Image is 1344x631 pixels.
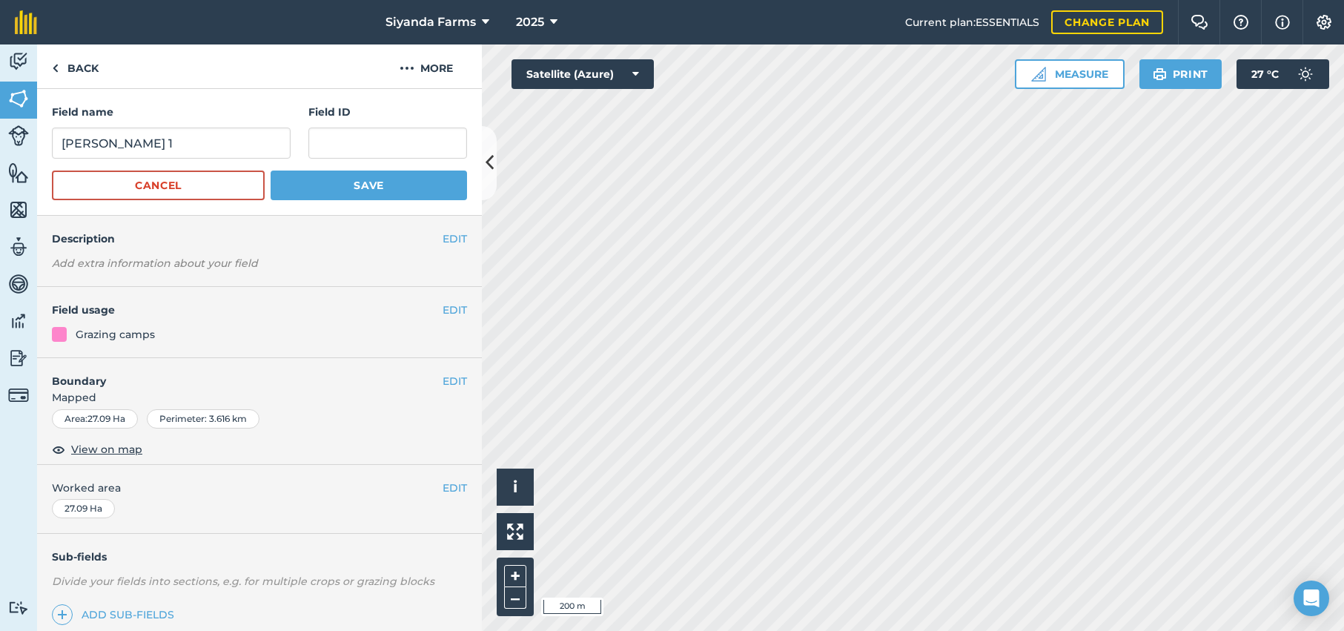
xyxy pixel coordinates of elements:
button: 27 °C [1237,59,1329,89]
div: Grazing camps [76,326,155,343]
h4: Field ID [308,104,467,120]
img: svg+xml;base64,PHN2ZyB4bWxucz0iaHR0cDovL3d3dy53My5vcmcvMjAwMC9zdmciIHdpZHRoPSI1NiIgaGVpZ2h0PSI2MC... [8,162,29,184]
img: svg+xml;base64,PHN2ZyB4bWxucz0iaHR0cDovL3d3dy53My5vcmcvMjAwMC9zdmciIHdpZHRoPSIxOSIgaGVpZ2h0PSIyNC... [1153,65,1167,83]
button: Cancel [52,171,265,200]
em: Divide your fields into sections, e.g. for multiple crops or grazing blocks [52,575,434,588]
span: Siyanda Farms [385,13,476,31]
button: Save [271,171,467,200]
img: svg+xml;base64,PHN2ZyB4bWxucz0iaHR0cDovL3d3dy53My5vcmcvMjAwMC9zdmciIHdpZHRoPSIxOCIgaGVpZ2h0PSIyNC... [52,440,65,458]
span: 27 ° C [1251,59,1279,89]
button: – [504,587,526,609]
em: Add extra information about your field [52,257,258,270]
img: svg+xml;base64,PD94bWwgdmVyc2lvbj0iMS4wIiBlbmNvZGluZz0idXRmLTgiPz4KPCEtLSBHZW5lcmF0b3I6IEFkb2JlIE... [8,310,29,332]
img: svg+xml;base64,PHN2ZyB4bWxucz0iaHR0cDovL3d3dy53My5vcmcvMjAwMC9zdmciIHdpZHRoPSI1NiIgaGVpZ2h0PSI2MC... [8,87,29,110]
h4: Field usage [52,302,443,318]
span: Current plan : ESSENTIALS [905,14,1039,30]
img: svg+xml;base64,PD94bWwgdmVyc2lvbj0iMS4wIiBlbmNvZGluZz0idXRmLTgiPz4KPCEtLSBHZW5lcmF0b3I6IEFkb2JlIE... [8,601,29,615]
img: svg+xml;base64,PD94bWwgdmVyc2lvbj0iMS4wIiBlbmNvZGluZz0idXRmLTgiPz4KPCEtLSBHZW5lcmF0b3I6IEFkb2JlIE... [8,125,29,146]
span: View on map [71,441,142,457]
img: svg+xml;base64,PD94bWwgdmVyc2lvbj0iMS4wIiBlbmNvZGluZz0idXRmLTgiPz4KPCEtLSBHZW5lcmF0b3I6IEFkb2JlIE... [8,385,29,406]
h4: Sub-fields [37,549,482,565]
button: EDIT [443,302,467,318]
img: Ruler icon [1031,67,1046,82]
span: 2025 [516,13,544,31]
span: i [513,478,517,496]
button: EDIT [443,480,467,496]
img: svg+xml;base64,PD94bWwgdmVyc2lvbj0iMS4wIiBlbmNvZGluZz0idXRmLTgiPz4KPCEtLSBHZW5lcmF0b3I6IEFkb2JlIE... [8,50,29,73]
img: svg+xml;base64,PD94bWwgdmVyc2lvbj0iMS4wIiBlbmNvZGluZz0idXRmLTgiPz4KPCEtLSBHZW5lcmF0b3I6IEFkb2JlIE... [1291,59,1320,89]
div: 27.09 Ha [52,499,115,518]
img: Two speech bubbles overlapping with the left bubble in the forefront [1191,15,1208,30]
button: More [371,44,482,88]
img: fieldmargin Logo [15,10,37,34]
img: svg+xml;base64,PHN2ZyB4bWxucz0iaHR0cDovL3d3dy53My5vcmcvMjAwMC9zdmciIHdpZHRoPSI5IiBoZWlnaHQ9IjI0Ii... [52,59,59,77]
h4: Description [52,231,467,247]
button: View on map [52,440,142,458]
button: Measure [1015,59,1125,89]
a: Change plan [1051,10,1163,34]
img: svg+xml;base64,PHN2ZyB4bWxucz0iaHR0cDovL3d3dy53My5vcmcvMjAwMC9zdmciIHdpZHRoPSI1NiIgaGVpZ2h0PSI2MC... [8,199,29,221]
button: i [497,469,534,506]
a: Add sub-fields [52,604,180,625]
img: A cog icon [1315,15,1333,30]
h4: Boundary [37,358,443,389]
img: Four arrows, one pointing top left, one top right, one bottom right and the last bottom left [507,523,523,540]
div: Open Intercom Messenger [1294,581,1329,616]
button: Satellite (Azure) [512,59,654,89]
button: EDIT [443,373,467,389]
img: svg+xml;base64,PHN2ZyB4bWxucz0iaHR0cDovL3d3dy53My5vcmcvMjAwMC9zdmciIHdpZHRoPSIxNCIgaGVpZ2h0PSIyNC... [57,606,67,624]
img: A question mark icon [1232,15,1250,30]
span: Mapped [37,389,482,406]
div: Perimeter : 3.616 km [147,409,259,429]
span: Worked area [52,480,467,496]
button: Print [1139,59,1222,89]
img: svg+xml;base64,PHN2ZyB4bWxucz0iaHR0cDovL3d3dy53My5vcmcvMjAwMC9zdmciIHdpZHRoPSIxNyIgaGVpZ2h0PSIxNy... [1275,13,1290,31]
img: svg+xml;base64,PHN2ZyB4bWxucz0iaHR0cDovL3d3dy53My5vcmcvMjAwMC9zdmciIHdpZHRoPSIyMCIgaGVpZ2h0PSIyNC... [400,59,414,77]
img: svg+xml;base64,PD94bWwgdmVyc2lvbj0iMS4wIiBlbmNvZGluZz0idXRmLTgiPz4KPCEtLSBHZW5lcmF0b3I6IEFkb2JlIE... [8,347,29,369]
a: Back [37,44,113,88]
h4: Field name [52,104,291,120]
button: + [504,565,526,587]
div: Area : 27.09 Ha [52,409,138,429]
button: EDIT [443,231,467,247]
img: svg+xml;base64,PD94bWwgdmVyc2lvbj0iMS4wIiBlbmNvZGluZz0idXRmLTgiPz4KPCEtLSBHZW5lcmF0b3I6IEFkb2JlIE... [8,273,29,295]
img: svg+xml;base64,PD94bWwgdmVyc2lvbj0iMS4wIiBlbmNvZGluZz0idXRmLTgiPz4KPCEtLSBHZW5lcmF0b3I6IEFkb2JlIE... [8,236,29,258]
